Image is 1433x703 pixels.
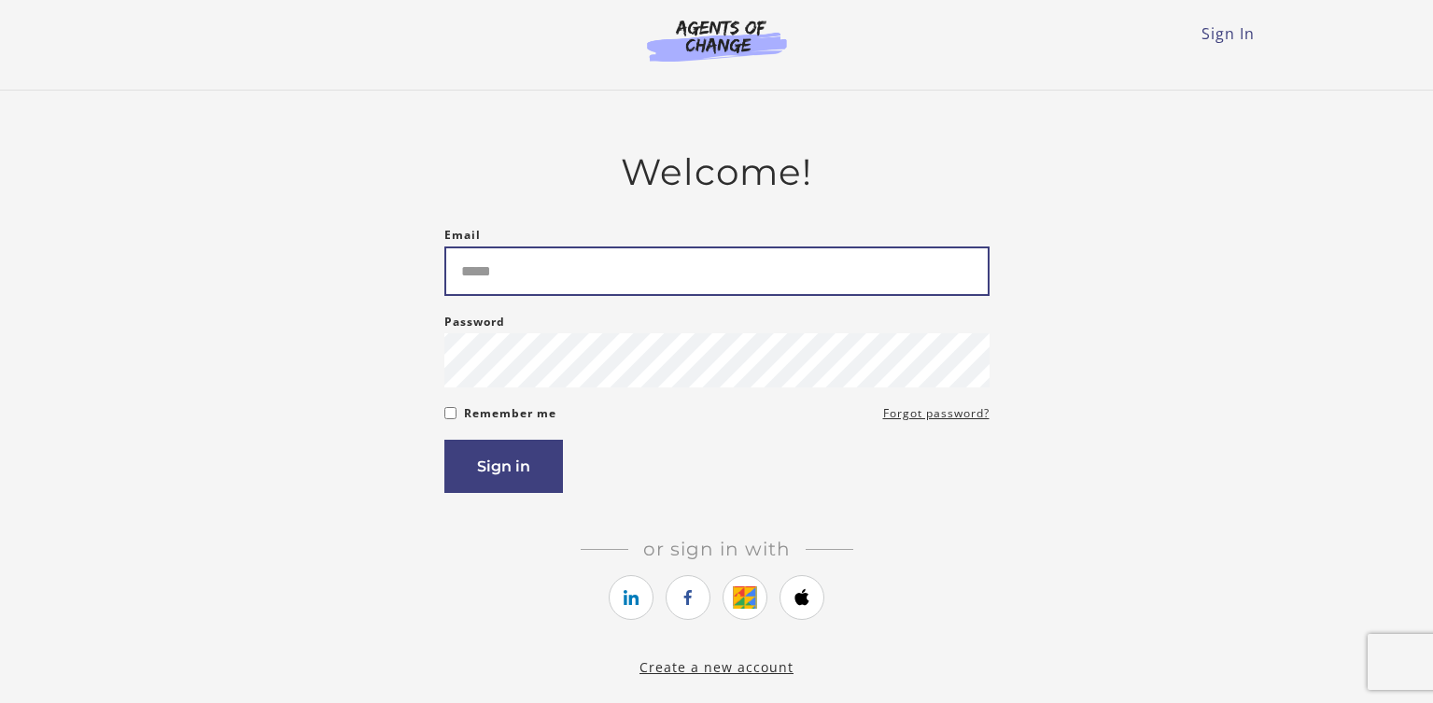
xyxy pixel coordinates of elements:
a: https://courses.thinkific.com/users/auth/google?ss%5Breferral%5D=&ss%5Buser_return_to%5D=&ss%5Bvi... [723,575,767,620]
a: https://courses.thinkific.com/users/auth/linkedin?ss%5Breferral%5D=&ss%5Buser_return_to%5D=&ss%5B... [609,575,653,620]
img: Agents of Change Logo [627,19,807,62]
a: Create a new account [639,658,794,676]
a: Forgot password? [883,402,990,425]
h2: Welcome! [444,150,990,194]
a: https://courses.thinkific.com/users/auth/facebook?ss%5Breferral%5D=&ss%5Buser_return_to%5D=&ss%5B... [666,575,710,620]
label: Remember me [464,402,556,425]
span: Or sign in with [628,538,806,560]
button: Sign in [444,440,563,493]
a: https://courses.thinkific.com/users/auth/apple?ss%5Breferral%5D=&ss%5Buser_return_to%5D=&ss%5Bvis... [780,575,824,620]
a: Sign In [1201,23,1255,44]
label: Password [444,311,505,333]
label: Email [444,224,481,246]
